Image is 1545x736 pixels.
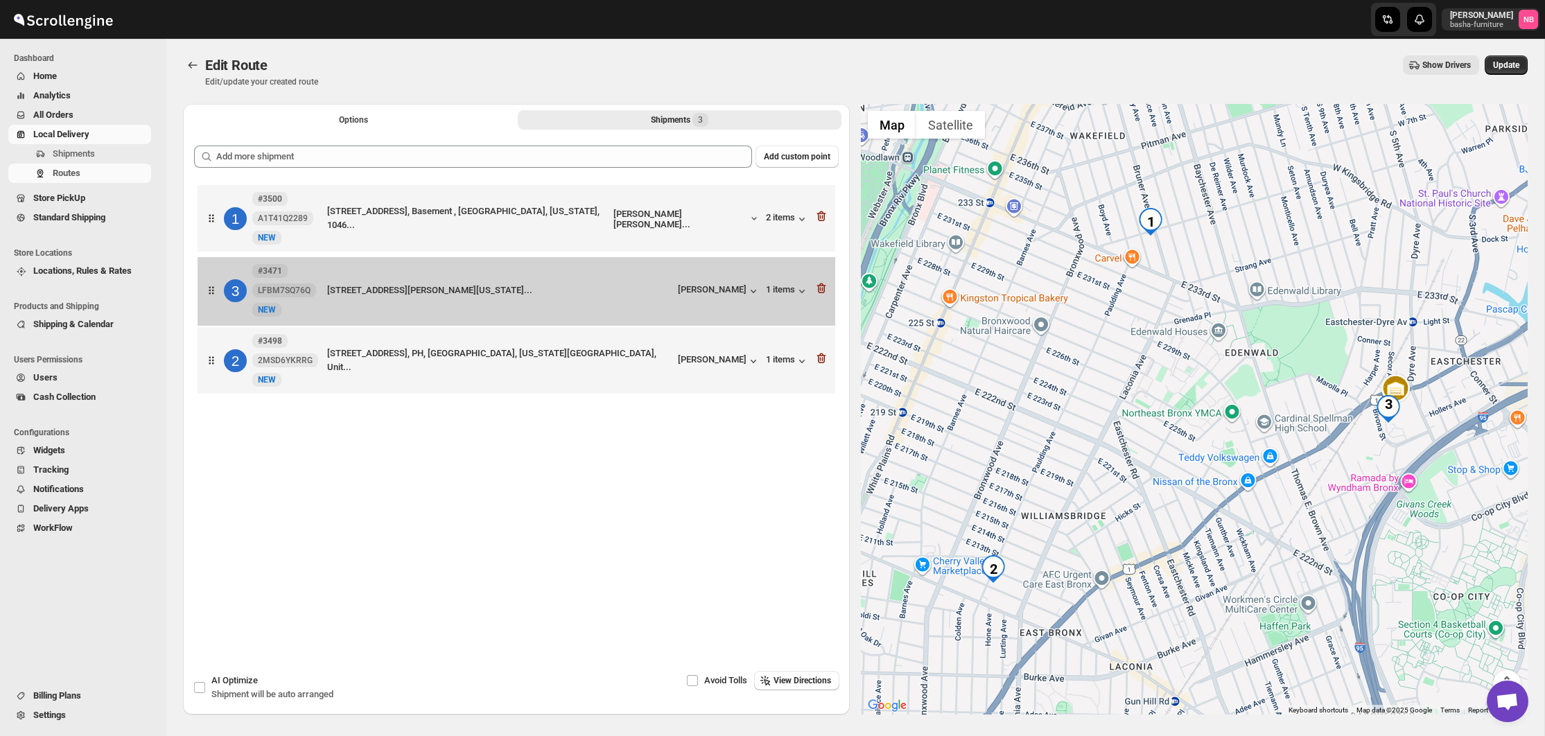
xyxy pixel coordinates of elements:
[224,349,247,372] div: 2
[1356,706,1432,714] span: Map data ©2025 Google
[1374,395,1402,423] div: 3
[33,392,96,402] span: Cash Collection
[1440,706,1460,714] a: Terms (opens in new tab)
[756,146,839,168] button: Add custom point
[864,696,910,715] a: Open this area in Google Maps (opens a new window)
[8,261,151,281] button: Locations, Rules & Rates
[8,441,151,460] button: Widgets
[1468,706,1524,714] a: Report a map error
[211,689,333,699] span: Shipment will be auto arranged
[754,671,839,690] button: View Directions
[14,301,157,312] span: Products and Shipping
[774,675,831,686] span: View Directions
[1403,55,1479,75] button: Show Drivers
[8,387,151,407] button: Cash Collection
[33,484,84,494] span: Notifications
[198,185,835,252] div: 1#3500A1T41Q2289NewNEW[STREET_ADDRESS], Basement , [GEOGRAPHIC_DATA], [US_STATE], 1046...[PERSON_...
[678,354,760,368] button: [PERSON_NAME]
[33,503,89,514] span: Delivery Apps
[8,86,151,105] button: Analytics
[613,209,760,229] button: [PERSON_NAME] [PERSON_NAME]...
[14,53,157,64] span: Dashboard
[868,111,916,139] button: Show street map
[216,146,752,168] input: Add more shipment
[53,148,95,159] span: Shipments
[518,110,841,130] button: Selected Shipments
[766,212,809,226] button: 2 items
[327,347,672,374] div: [STREET_ADDRESS], PH, [GEOGRAPHIC_DATA], [US_STATE][GEOGRAPHIC_DATA], Unit...
[191,110,515,130] button: All Route Options
[1487,681,1528,722] a: Open chat
[33,523,73,533] span: WorkFlow
[916,111,985,139] button: Show satellite imagery
[258,213,308,224] span: A1T41Q2289
[704,675,747,685] span: Avoid Tolls
[327,204,608,232] div: [STREET_ADDRESS], Basement , [GEOGRAPHIC_DATA], [US_STATE], 1046...
[33,212,105,222] span: Standard Shipping
[183,55,202,75] button: Routes
[258,233,276,243] span: NEW
[1422,60,1471,71] span: Show Drivers
[8,315,151,334] button: Shipping & Calendar
[258,355,313,366] span: 2MSD6YKRRG
[1450,21,1513,29] p: basha-furniture
[33,445,65,455] span: Widgets
[8,706,151,725] button: Settings
[1519,10,1538,29] span: Nael Basha
[198,327,835,394] div: 2#34982MSD6YKRRGNewNEW[STREET_ADDRESS], PH, [GEOGRAPHIC_DATA], [US_STATE][GEOGRAPHIC_DATA], Unit....
[258,194,282,204] b: #3500
[8,67,151,86] button: Home
[1450,10,1513,21] p: [PERSON_NAME]
[8,480,151,499] button: Notifications
[33,71,57,81] span: Home
[14,354,157,365] span: Users Permissions
[651,113,708,127] div: Shipments
[1137,208,1164,236] div: 1
[8,144,151,164] button: Shipments
[183,134,850,614] div: Selected Shipments
[33,372,58,383] span: Users
[1289,706,1348,715] button: Keyboard shortcuts
[698,114,703,125] span: 3
[33,464,69,475] span: Tracking
[1493,670,1521,698] button: Map camera controls
[33,319,114,329] span: Shipping & Calendar
[1524,15,1534,24] text: NB
[339,114,368,125] span: Options
[33,109,73,120] span: All Orders
[205,76,318,87] p: Edit/update your created route
[33,265,132,276] span: Locations, Rules & Rates
[8,460,151,480] button: Tracking
[1485,55,1528,75] button: Update
[764,151,830,162] span: Add custom point
[33,129,89,139] span: Local Delivery
[8,518,151,538] button: WorkFlow
[8,499,151,518] button: Delivery Apps
[8,686,151,706] button: Billing Plans
[205,57,268,73] span: Edit Route
[258,375,276,385] span: NEW
[1442,8,1539,30] button: User menu
[864,696,910,715] img: Google
[766,354,809,368] button: 1 items
[258,336,282,346] b: #3498
[224,207,247,230] div: 1
[33,193,85,203] span: Store PickUp
[211,675,258,685] span: AI Optimize
[8,164,151,183] button: Routes
[53,168,80,178] span: Routes
[11,2,115,37] img: ScrollEngine
[613,209,748,229] div: [PERSON_NAME] [PERSON_NAME]...
[979,555,1007,583] div: 2
[14,427,157,438] span: Configurations
[14,247,157,259] span: Store Locations
[33,690,81,701] span: Billing Plans
[8,105,151,125] button: All Orders
[33,710,66,720] span: Settings
[33,90,71,100] span: Analytics
[1493,60,1519,71] span: Update
[8,368,151,387] button: Users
